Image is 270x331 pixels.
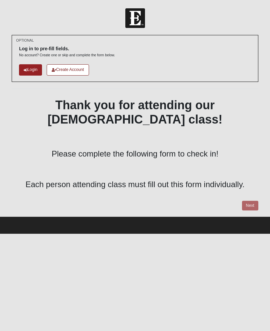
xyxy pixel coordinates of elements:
[19,64,42,75] a: Login
[19,53,115,58] p: No account? Create one or skip and complete the form below.
[52,149,218,158] span: Please complete the following form to check in!
[48,98,223,126] b: Thank you for attending our [DEMOGRAPHIC_DATA] class!
[47,64,89,75] a: Create Account
[16,38,34,43] small: OPTIONAL
[25,180,244,189] span: Each person attending class must fill out this form individually.
[125,8,145,28] img: Church of Eleven22 Logo
[19,46,115,52] h6: Log in to pre-fill fields.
